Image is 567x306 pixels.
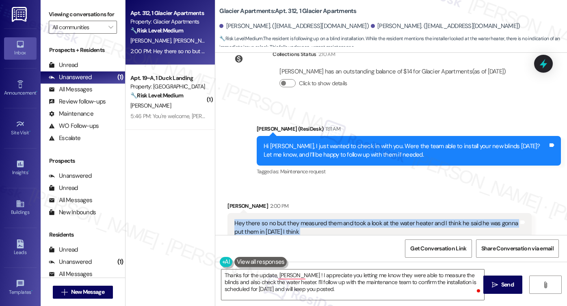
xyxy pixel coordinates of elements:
[53,286,113,299] button: New Message
[483,276,523,294] button: Send
[410,244,466,253] span: Get Conversation Link
[49,110,93,118] div: Maintenance
[61,289,67,295] i: 
[219,22,369,30] div: [PERSON_NAME]. ([EMAIL_ADDRESS][DOMAIN_NAME])
[227,202,532,213] div: [PERSON_NAME]
[323,125,340,133] div: 11:11 AM
[49,85,92,94] div: All Messages
[29,129,30,134] span: •
[49,122,99,130] div: WO Follow-ups
[4,117,37,139] a: Site Visit •
[115,71,126,84] div: (1)
[49,208,96,217] div: New Inbounds
[49,196,92,205] div: All Messages
[130,102,171,109] span: [PERSON_NAME]
[41,46,125,54] div: Prospects + Residents
[219,34,567,52] span: : The resident is following up on a blind installation. While the resident mentions the installer...
[49,97,106,106] div: Review follow-ups
[257,166,561,177] div: Tagged as:
[268,202,288,210] div: 2:00 PM
[221,269,484,300] textarea: To enrich screen reader interactions, please activate Accessibility in Grammarly extension settings
[115,256,126,268] div: (1)
[316,50,335,58] div: 2:10 AM
[264,142,548,159] div: Hi [PERSON_NAME], I just wanted to check in with you. Were the team able to install your new blin...
[130,47,473,55] div: 2:00 PM: Hey there so no but they measured them and took a look at the water heater and I think h...
[4,237,37,259] a: Leads
[49,61,78,69] div: Unread
[49,258,92,266] div: Unanswered
[28,168,29,174] span: •
[12,7,28,22] img: ResiDesk Logo
[492,282,498,288] i: 
[49,184,78,192] div: Unread
[4,157,37,179] a: Insights •
[49,172,92,180] div: Unanswered
[481,244,554,253] span: Share Conversation via email
[257,125,561,136] div: [PERSON_NAME] (ResiDesk)
[49,246,78,254] div: Unread
[219,7,356,15] b: Glacier Apartments: Apt. 312, 1 Glacier Apartments
[371,22,520,30] div: [PERSON_NAME]. ([EMAIL_ADDRESS][DOMAIN_NAME])
[130,112,296,120] div: 5:46 PM: You're welcome, [PERSON_NAME] and have a lovely evening!
[501,280,514,289] span: Send
[130,74,206,82] div: Apt. 19~A, 1 Duck Landing
[49,134,80,142] div: Escalate
[130,37,173,44] span: [PERSON_NAME]
[4,37,37,59] a: Inbox
[4,277,37,299] a: Templates •
[299,79,347,88] label: Click to show details
[130,82,206,91] div: Property: [GEOGRAPHIC_DATA]
[41,231,125,239] div: Residents
[41,157,125,165] div: Prospects
[130,17,206,26] div: Property: Glacier Apartments
[49,270,92,278] div: All Messages
[130,27,183,34] strong: 🔧 Risk Level: Medium
[36,89,37,95] span: •
[405,239,472,258] button: Get Conversation Link
[108,24,113,30] i: 
[71,288,104,296] span: New Message
[130,92,183,99] strong: 🔧 Risk Level: Medium
[4,197,37,219] a: Buildings
[542,282,548,288] i: 
[173,37,214,44] span: [PERSON_NAME]
[280,168,326,175] span: Maintenance request
[31,288,32,294] span: •
[49,73,92,82] div: Unanswered
[219,35,262,42] strong: 🔧 Risk Level: Medium
[130,9,206,17] div: Apt. 312, 1 Glacier Apartments
[234,219,519,237] div: Hey there so no but they measured them and took a look at the water heater and I think he said he...
[273,50,316,58] div: Collections Status
[279,67,506,76] div: [PERSON_NAME] has an outstanding balance of $14 for Glacier Apartments (as of [DATE])
[49,8,117,21] label: Viewing conversations for
[476,239,559,258] button: Share Conversation via email
[52,21,104,34] input: All communities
